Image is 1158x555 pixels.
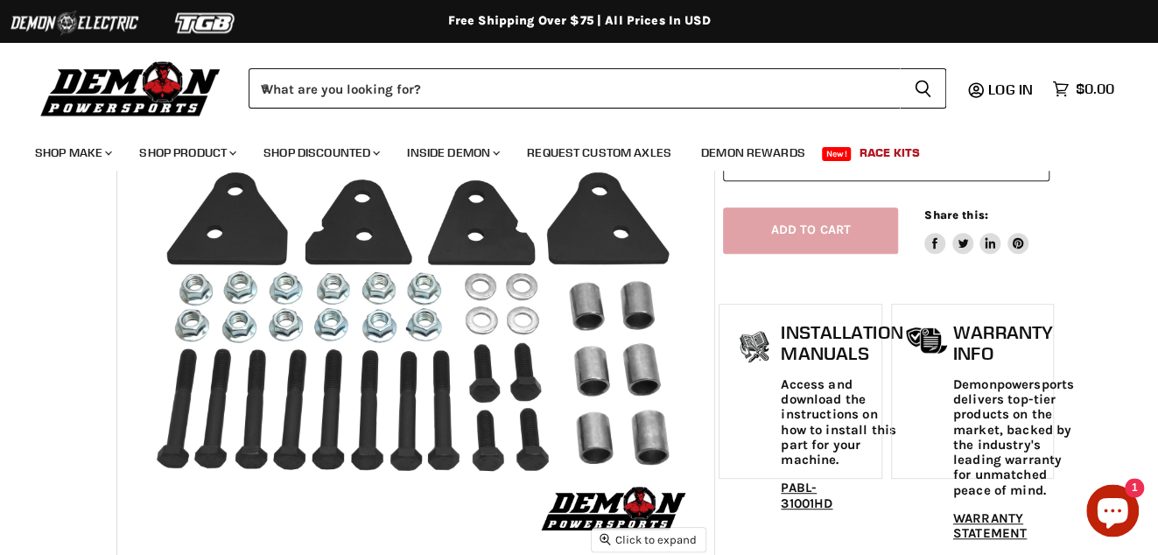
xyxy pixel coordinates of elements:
[22,128,1110,171] ul: Main menu
[140,6,271,39] img: TGB Logo 2
[781,377,902,468] p: Access and download the instructions on how to install this part for your machine.
[980,81,1043,97] a: Log in
[953,377,1074,498] p: Demonpowersports delivers top-tier products on the market, backed by the industry's leading warra...
[600,533,697,546] span: Click to expand
[250,135,390,171] a: Shop Discounted
[1081,484,1144,541] inbox-online-store-chat: Shopify online store chat
[1076,81,1114,97] span: $0.00
[846,135,933,171] a: Race Kits
[249,68,946,109] form: Product
[35,57,227,119] img: Demon Powersports
[688,135,818,171] a: Demon Rewards
[592,528,705,551] button: Click to expand
[988,81,1033,98] span: Log in
[900,68,946,109] button: Search
[905,327,949,354] img: warranty-icon.png
[1043,76,1123,102] a: $0.00
[781,480,832,510] a: PABL-31001HD
[22,135,123,171] a: Shop Make
[924,208,987,221] span: Share this:
[394,135,510,171] a: Inside Demon
[924,207,1028,254] aside: Share this:
[822,147,852,161] span: New!
[733,327,776,370] img: install_manual-icon.png
[953,510,1027,541] a: WARRANTY STATEMENT
[249,68,900,109] input: When autocomplete results are available use up and down arrows to review and enter to select
[126,135,247,171] a: Shop Product
[953,322,1074,363] h1: Warranty Info
[514,135,684,171] a: Request Custom Axles
[9,6,140,39] img: Demon Electric Logo 2
[781,322,902,363] h1: Installation Manuals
